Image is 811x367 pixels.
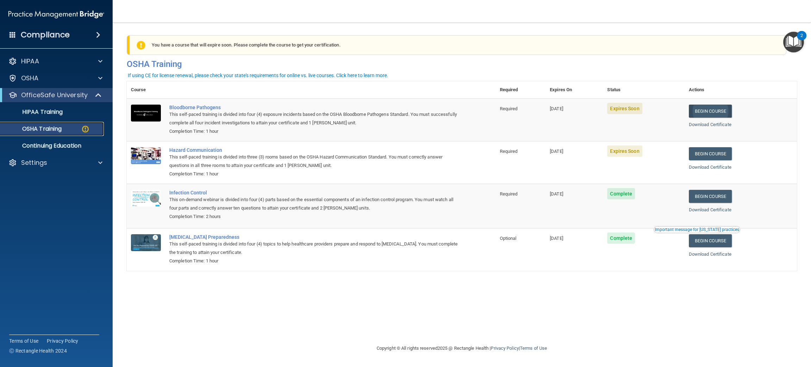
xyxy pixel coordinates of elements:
[333,337,590,360] div: Copyright © All rights reserved 2025 @ Rectangle Health | |
[603,81,684,99] th: Status
[800,36,803,45] div: 2
[9,347,67,354] span: Ⓒ Rectangle Health 2024
[169,257,460,265] div: Completion Time: 1 hour
[550,191,563,197] span: [DATE]
[127,81,165,99] th: Course
[654,226,740,233] button: Read this if you are a dental practitioner in the state of CA
[689,207,731,212] a: Download Certificate
[500,191,518,197] span: Required
[130,35,786,55] div: You have a course that will expire soon. Please complete the course to get your certification.
[169,212,460,221] div: Completion Time: 2 hours
[169,240,460,257] div: This self-paced training is divided into four (4) topics to help healthcare providers prepare and...
[776,318,803,345] iframe: Drift Widget Chat Controller
[21,91,88,99] p: OfficeSafe University
[8,74,102,82] a: OSHA
[128,73,388,78] div: If using CE for license renewal, please check your state's requirements for online vs. live cours...
[550,149,563,154] span: [DATE]
[689,122,731,127] a: Download Certificate
[169,147,460,153] a: Hazard Communication
[500,106,518,111] span: Required
[5,125,62,132] p: OSHA Training
[21,74,39,82] p: OSHA
[546,81,603,99] th: Expires On
[783,32,804,52] button: Open Resource Center, 2 new notifications
[520,346,547,351] a: Terms of Use
[8,57,102,66] a: HIPAA
[655,228,739,232] div: Important message for [US_STATE] practices
[8,158,102,167] a: Settings
[8,7,104,21] img: PMB logo
[169,195,460,212] div: This on-demand webinar is divided into four (4) parts based on the essential components of an inf...
[550,106,563,111] span: [DATE]
[607,145,642,157] span: Expires Soon
[9,337,38,344] a: Terms of Use
[689,190,732,203] a: Begin Course
[169,153,460,170] div: This self-paced training is divided into three (3) rooms based on the OSHA Hazard Communication S...
[127,59,797,69] h4: OSHA Training
[21,158,47,167] p: Settings
[496,81,546,99] th: Required
[127,72,389,79] button: If using CE for license renewal, please check your state's requirements for online vs. live cours...
[169,234,460,240] a: [MEDICAL_DATA] Preparedness
[169,110,460,127] div: This self-paced training is divided into four (4) exposure incidents based on the OSHA Bloodborne...
[81,125,90,133] img: warning-circle.0cc9ac19.png
[689,147,732,160] a: Begin Course
[689,164,731,170] a: Download Certificate
[500,236,517,241] span: Optional
[550,236,563,241] span: [DATE]
[607,103,642,114] span: Expires Soon
[21,30,70,40] h4: Compliance
[491,346,518,351] a: Privacy Policy
[689,251,731,257] a: Download Certificate
[689,234,732,247] a: Begin Course
[169,105,460,110] a: Bloodborne Pathogens
[607,188,635,199] span: Complete
[500,149,518,154] span: Required
[47,337,78,344] a: Privacy Policy
[169,170,460,178] div: Completion Time: 1 hour
[21,57,39,66] p: HIPAA
[169,190,460,195] a: Infection Control
[607,232,635,244] span: Complete
[689,105,732,118] a: Begin Course
[5,108,63,116] p: HIPAA Training
[685,81,797,99] th: Actions
[169,127,460,136] div: Completion Time: 1 hour
[5,142,101,149] p: Continuing Education
[137,41,145,50] img: exclamation-circle-solid-warning.7ed2984d.png
[8,91,102,99] a: OfficeSafe University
